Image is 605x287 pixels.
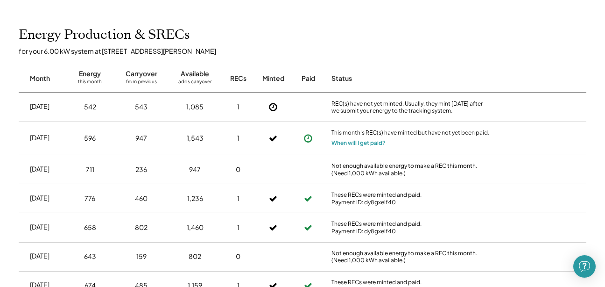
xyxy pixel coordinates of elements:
[84,223,96,232] div: 658
[19,47,596,55] div: for your 6.00 kW system at [STREET_ADDRESS][PERSON_NAME]
[187,194,203,203] div: 1,236
[266,100,280,114] button: Not Yet Minted
[230,74,246,83] div: RECs
[30,74,50,83] div: Month
[30,165,49,174] div: [DATE]
[237,134,239,143] div: 1
[135,194,148,203] div: 460
[126,69,157,79] div: Carryover
[237,223,239,232] div: 1
[136,252,147,261] div: 159
[262,74,284,83] div: Minted
[135,165,147,174] div: 236
[187,134,204,143] div: 1,543
[301,131,315,145] button: Payment approved, but not yet initiated.
[236,165,240,174] div: 0
[135,102,148,112] div: 543
[236,252,240,261] div: 0
[79,69,101,79] div: Energy
[237,102,239,112] div: 1
[84,252,96,261] div: 643
[30,222,49,232] div: [DATE]
[331,100,490,115] div: REC(s) have not yet minted. Usually, they mint [DATE] after we submit your energy to the tracking...
[187,223,204,232] div: 1,460
[86,165,94,174] div: 711
[126,79,157,88] div: from previous
[331,250,490,264] div: Not enough available energy to make a REC this month. (Need 1,000 kWh available.)
[84,194,95,203] div: 776
[186,102,204,112] div: 1,085
[78,79,102,88] div: this month
[135,223,148,232] div: 802
[331,74,490,83] div: Status
[189,165,201,174] div: 947
[181,69,209,79] div: Available
[30,102,49,111] div: [DATE]
[331,191,490,206] div: These RECs were minted and paid. Payment ID: dy8gxelf40
[178,79,211,88] div: adds carryover
[237,194,239,203] div: 1
[331,129,490,138] div: This month's REC(s) have minted but have not yet been paid.
[30,251,49,261] div: [DATE]
[331,162,490,177] div: Not enough available energy to make a REC this month. (Need 1,000 kWh available.)
[84,134,96,143] div: 596
[189,252,201,261] div: 802
[302,74,315,83] div: Paid
[331,220,490,235] div: These RECs were minted and paid. Payment ID: dy8gxelf40
[30,194,49,203] div: [DATE]
[84,102,96,112] div: 542
[135,134,147,143] div: 947
[573,255,596,278] div: Open Intercom Messenger
[19,27,190,43] h2: Energy Production & SRECs
[331,138,386,148] button: When will I get paid?
[30,133,49,143] div: [DATE]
